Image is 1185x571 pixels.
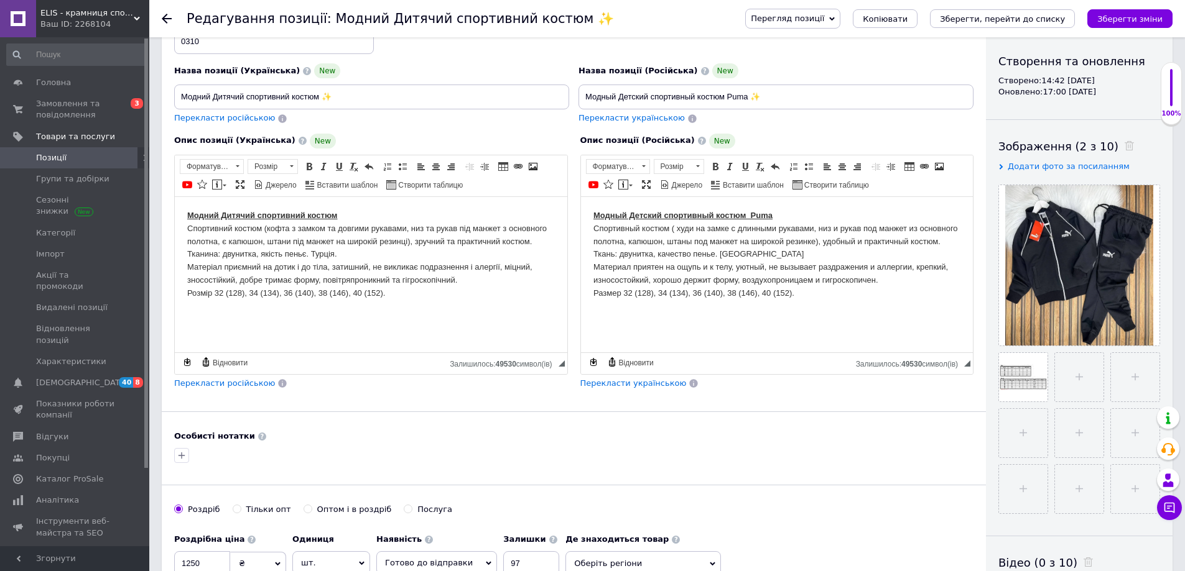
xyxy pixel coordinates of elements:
span: Додати фото за посиланням [1008,162,1130,171]
span: Імпорт [36,249,65,260]
span: 3 [131,98,143,109]
a: Повернути (Ctrl+Z) [768,160,782,173]
span: 8 [133,377,143,388]
a: Зображення [932,160,946,173]
i: Зберегти, перейти до списку [940,14,1065,24]
div: 100% Якість заповнення [1161,62,1182,125]
a: Зображення [526,160,540,173]
a: Форматування [180,159,244,174]
div: Тільки опт [246,504,291,515]
div: Роздріб [188,504,220,515]
h1: Редагування позиції: Модний Дитячий спортивний костюм ✨ [187,11,614,26]
span: Акції та промокоди [36,270,115,292]
span: Розмір [248,160,286,173]
div: Оновлено: 17:00 [DATE] [998,86,1160,98]
span: Створити таблицю [396,180,463,191]
span: 49530 [901,360,922,368]
div: Кiлькiсть символiв [856,357,964,368]
a: Вставити шаблон [709,178,786,191]
span: Товари та послуги [36,131,115,142]
a: По лівому краю [414,160,428,173]
button: Зберегти зміни [1087,9,1173,28]
a: Вставити/Редагувати посилання (Ctrl+L) [918,160,931,173]
b: Особисті нотатки [174,431,255,441]
a: Максимізувати [233,178,247,191]
span: New [310,134,336,148]
input: Пошук [6,43,147,66]
input: Наприклад, H&M жіноча сукня зелена 38 розмір вечірня максі з блискітками [579,85,974,109]
div: Послуга [417,504,452,515]
span: Аналітика [36,495,79,506]
button: Чат з покупцем [1157,495,1182,520]
i: Зберегти зміни [1097,14,1163,24]
a: Джерело [658,178,705,191]
a: Вставити іконку [602,178,615,191]
a: Додати відео з YouTube [587,178,600,191]
b: Наявність [376,534,422,544]
a: Підкреслений (Ctrl+U) [738,160,752,173]
a: По лівому краю [820,160,834,173]
span: Форматування [180,160,231,173]
span: 40 [119,377,133,388]
span: Покупці [36,452,70,464]
a: Вставити повідомлення [210,178,228,191]
span: Розмір [654,160,692,173]
a: По центру [429,160,443,173]
a: Форматування [586,159,650,174]
a: Таблиця [496,160,510,173]
span: Перекласти українською [580,378,687,388]
a: Зменшити відступ [463,160,476,173]
div: Створення та оновлення [998,53,1160,69]
span: Відновити [211,358,248,368]
a: Відновити [605,355,656,369]
a: Розмір [654,159,704,174]
span: Головна [36,77,71,88]
span: Перегляд позиції [751,14,824,23]
a: Відновити [199,355,249,369]
span: Вставити шаблон [721,180,784,191]
a: Вставити/видалити маркований список [802,160,816,173]
div: Кiлькiсть символiв [450,357,558,368]
span: Перекласти російською [174,113,275,122]
span: Назва позиції (Російська) [579,66,698,75]
button: Копіювати [853,9,918,28]
a: Підкреслений (Ctrl+U) [332,160,346,173]
a: Курсив (Ctrl+I) [723,160,737,173]
iframe: Редактор, 1CDF5591-6B4A-4C0A-9322-D09FF1AE2054 [581,197,974,352]
button: Зберегти, перейти до списку [930,9,1075,28]
span: Позиції [36,152,67,163]
b: Одиниця [292,534,334,544]
a: Повернути (Ctrl+Z) [362,160,376,173]
div: Оптом і в роздріб [317,504,392,515]
a: Видалити форматування [347,160,361,173]
span: 49530 [495,360,516,368]
div: Повернутися назад [162,14,172,24]
a: Зробити резервну копію зараз [587,355,600,369]
span: Відгуки [36,431,68,442]
a: Видалити форматування [753,160,767,173]
span: [DEMOGRAPHIC_DATA] [36,377,128,388]
span: Форматування [587,160,638,173]
a: Зробити резервну копію зараз [180,355,194,369]
a: Вставити/Редагувати посилання (Ctrl+L) [511,160,525,173]
a: Максимізувати [639,178,653,191]
a: Джерело [252,178,299,191]
b: Роздрібна ціна [174,534,244,544]
span: Створити таблицю [802,180,869,191]
a: По правому краю [850,160,864,173]
span: Назва позиції (Українська) [174,66,300,75]
span: Джерело [670,180,703,191]
span: Категорії [36,227,75,239]
div: Створено: 14:42 [DATE] [998,75,1160,86]
a: Жирний (Ctrl+B) [302,160,316,173]
span: ₴ [239,559,245,568]
span: Готово до відправки [385,558,473,567]
span: Вставити шаблон [315,180,378,191]
input: Наприклад, H&M жіноча сукня зелена 38 розмір вечірня максі з блискітками [174,85,569,109]
a: Створити таблицю [791,178,871,191]
a: Вставити/видалити маркований список [396,160,409,173]
span: Джерело [264,180,297,191]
